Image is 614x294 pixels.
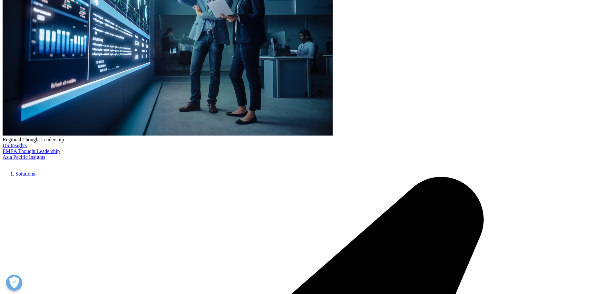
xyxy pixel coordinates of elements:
[15,171,35,177] a: Solutions
[3,143,27,148] a: US Insights
[6,275,22,291] button: Open Preferences
[3,137,611,143] div: Regional Thought Leadership
[3,154,45,160] a: Asia Pacific Insights
[3,148,60,154] a: EMEA Thought Leadership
